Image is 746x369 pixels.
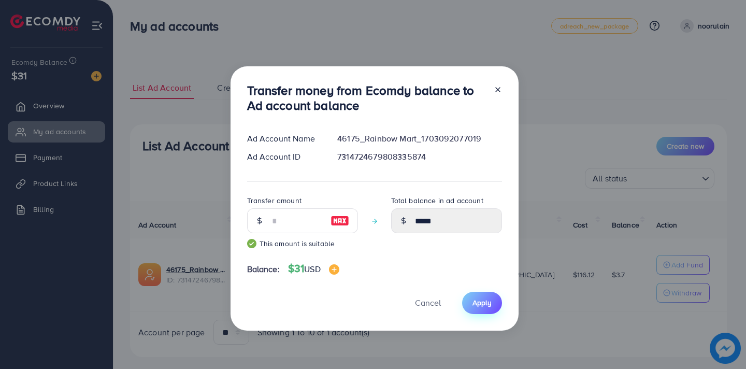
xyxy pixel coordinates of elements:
span: Cancel [415,297,441,308]
h4: $31 [288,262,339,275]
span: USD [304,263,320,275]
label: Total balance in ad account [391,195,483,206]
h3: Transfer money from Ecomdy balance to Ad account balance [247,83,485,113]
span: Apply [472,297,492,308]
div: 7314724679808335874 [329,151,510,163]
label: Transfer amount [247,195,302,206]
button: Cancel [402,292,454,314]
span: Balance: [247,263,280,275]
div: Ad Account Name [239,133,329,145]
small: This amount is suitable [247,238,358,249]
img: image [331,215,349,227]
img: guide [247,239,256,248]
div: 46175_Rainbow Mart_1703092077019 [329,133,510,145]
img: image [329,264,339,275]
button: Apply [462,292,502,314]
div: Ad Account ID [239,151,329,163]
